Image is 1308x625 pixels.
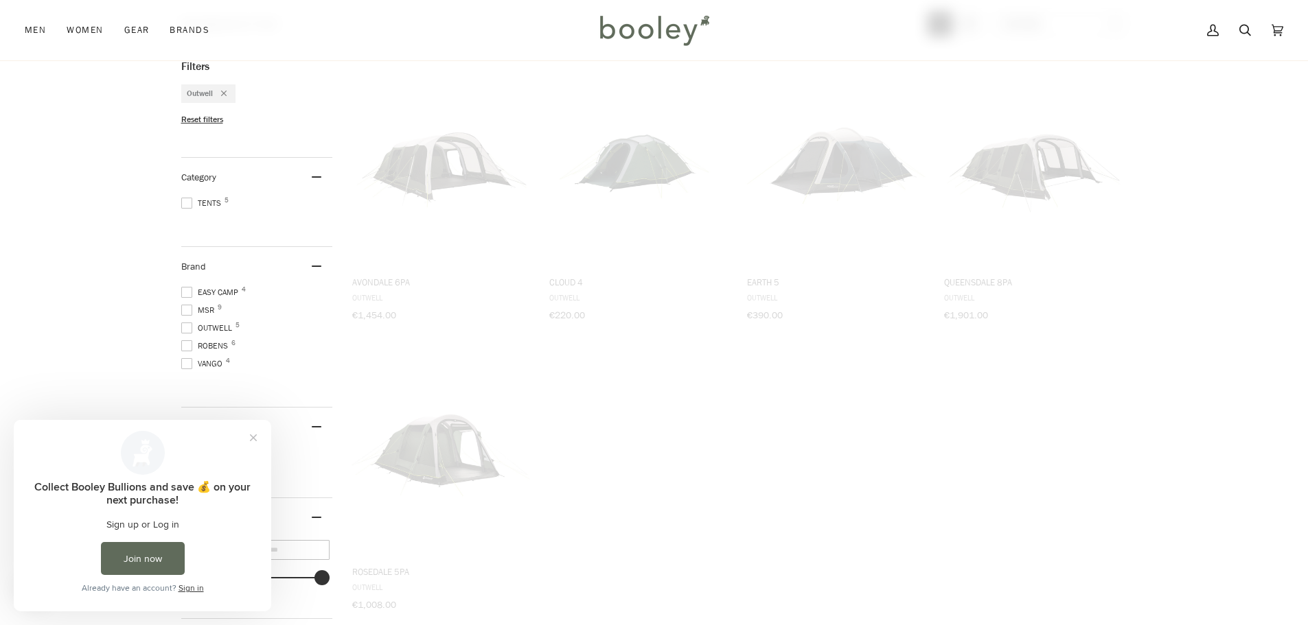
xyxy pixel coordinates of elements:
span: 4 [226,357,230,364]
span: Gear [124,23,150,37]
span: 5 [236,322,240,329]
span: Outwell [187,88,213,99]
span: 5 [225,197,229,204]
iframe: Loyalty program pop-up with offers and actions [14,420,271,611]
span: Brands [170,23,209,37]
span: Men [25,23,46,37]
div: Remove filter: Outwell [213,88,227,99]
span: MSR [181,304,218,316]
span: 9 [218,304,222,311]
span: Easy Camp [181,286,242,298]
li: Reset filters [181,114,332,126]
span: Tents [181,197,225,209]
span: Category [181,171,216,184]
span: Robens [181,340,232,352]
span: Filters [181,60,209,73]
span: Women [67,23,103,37]
span: Vango [181,357,227,370]
span: 6 [231,340,236,346]
span: Outwell [181,322,236,334]
img: Booley [594,10,714,50]
input: Maximum value [264,540,330,560]
span: Reset filters [181,114,223,126]
span: Brand [181,260,206,273]
span: 4 [242,286,246,293]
